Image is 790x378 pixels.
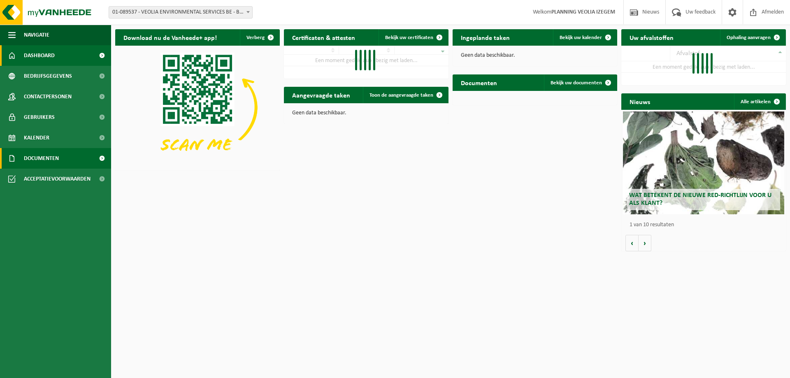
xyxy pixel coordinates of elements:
span: Bedrijfsgegevens [24,66,72,86]
span: Bekijk uw certificaten [385,35,433,40]
p: 1 van 10 resultaten [630,222,782,228]
span: Navigatie [24,25,49,45]
span: Documenten [24,148,59,169]
h2: Uw afvalstoffen [621,29,682,45]
span: Kalender [24,128,49,148]
span: Ophaling aanvragen [727,35,771,40]
a: Bekijk uw documenten [544,74,616,91]
a: Alle artikelen [734,93,785,110]
span: Toon de aangevraagde taken [369,93,433,98]
span: Dashboard [24,45,55,66]
span: Bekijk uw kalender [560,35,602,40]
h2: Aangevraagde taken [284,87,358,103]
span: Wat betekent de nieuwe RED-richtlijn voor u als klant? [629,192,771,206]
a: Bekijk uw kalender [553,29,616,46]
h2: Certificaten & attesten [284,29,363,45]
img: Download de VHEPlus App [115,46,280,169]
span: Gebruikers [24,107,55,128]
span: Contactpersonen [24,86,72,107]
a: Wat betekent de nieuwe RED-richtlijn voor u als klant? [623,111,784,214]
button: Vorige [625,235,639,251]
h2: Ingeplande taken [453,29,518,45]
a: Ophaling aanvragen [720,29,785,46]
a: Toon de aangevraagde taken [363,87,448,103]
p: Geen data beschikbaar. [461,53,609,58]
span: Acceptatievoorwaarden [24,169,91,189]
a: Bekijk uw certificaten [379,29,448,46]
h2: Download nu de Vanheede+ app! [115,29,225,45]
strong: PLANNING VEOLIA IZEGEM [551,9,615,15]
span: Bekijk uw documenten [551,80,602,86]
span: 01-089537 - VEOLIA ENVIRONMENTAL SERVICES BE - BEERSE [109,7,252,18]
span: 01-089537 - VEOLIA ENVIRONMENTAL SERVICES BE - BEERSE [109,6,253,19]
button: Volgende [639,235,651,251]
h2: Documenten [453,74,505,90]
span: Verberg [246,35,265,40]
p: Geen data beschikbaar. [292,110,440,116]
button: Verberg [240,29,279,46]
h2: Nieuws [621,93,658,109]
